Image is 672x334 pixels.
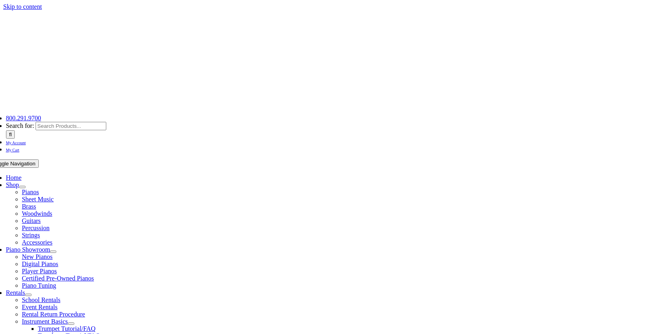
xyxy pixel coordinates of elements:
a: Player Pianos [22,268,57,274]
a: Skip to content [3,3,42,10]
a: My Account [6,139,26,145]
a: Pianos [22,189,39,195]
a: Rental Return Procedure [22,311,85,318]
button: Open submenu of Piano Showroom [50,250,56,253]
a: Strings [22,232,40,239]
span: My Cart [6,148,20,152]
a: Certified Pre-Owned Pianos [22,275,94,282]
a: Shop [6,181,19,188]
span: My Account [6,141,26,145]
a: Event Rentals [22,304,58,310]
a: Home [6,174,22,181]
a: Digital Pianos [22,260,58,267]
a: Piano Tuning [22,282,56,289]
a: Piano Showroom [6,246,50,253]
button: Open submenu of Instrument Basics [68,322,74,325]
a: Brass [22,203,36,210]
span: Search for: [6,122,34,129]
a: Woodwinds [22,210,52,217]
a: Guitars [22,217,41,224]
a: Rentals [6,289,25,296]
a: Sheet Music [22,196,54,203]
input: Search [6,130,15,139]
a: School Rentals [22,296,60,303]
a: Instrument Basics [22,318,68,325]
a: Percussion [22,225,50,231]
button: Open submenu of Shop [19,186,26,188]
a: My Cart [6,146,20,153]
button: Open submenu of Rentals [25,294,32,296]
input: Search Products... [36,122,106,130]
a: New Pianos [22,253,53,260]
a: 800.291.9700 [6,115,41,121]
a: Accessories [22,239,52,246]
a: Trumpet Tutorial/FAQ [38,325,95,332]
